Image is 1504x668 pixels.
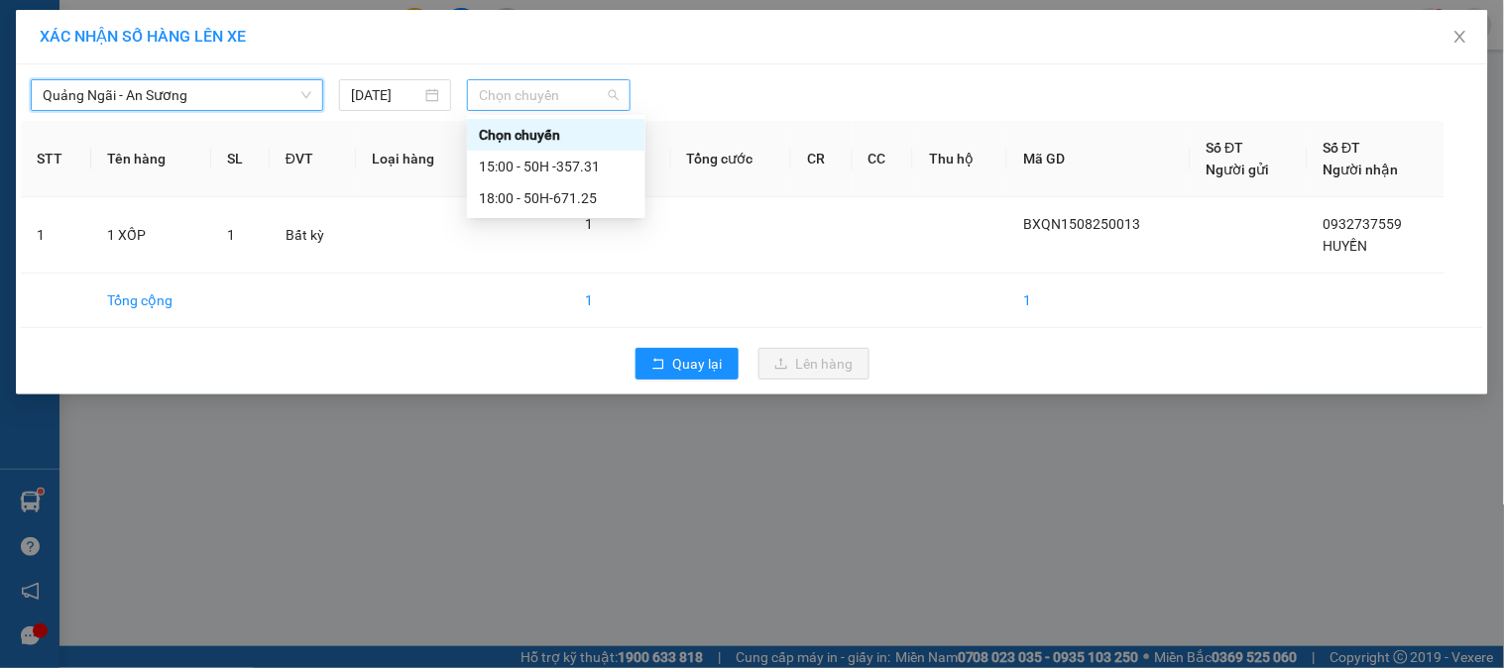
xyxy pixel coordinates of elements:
[40,27,246,46] span: XÁC NHẬN SỐ HÀNG LÊN XE
[1207,162,1270,177] span: Người gửi
[1324,216,1403,232] span: 0932737559
[21,197,91,274] td: 1
[232,116,359,185] span: THÀNH CÔNG
[853,121,914,197] th: CC
[1324,162,1399,177] span: Người nhận
[671,121,792,197] th: Tổng cước
[479,187,634,209] div: 18:00 - 50H-671.25
[1433,10,1488,65] button: Close
[651,357,665,373] span: rollback
[91,197,211,274] td: 1 XỐP
[1324,140,1361,156] span: Số ĐT
[232,19,280,40] span: Nhận:
[1207,140,1244,156] span: Số ĐT
[270,121,356,197] th: ĐVT
[21,121,91,197] th: STT
[91,274,211,328] td: Tổng cộng
[586,216,594,232] span: 1
[479,80,619,110] span: Chọn chuyến
[43,80,311,110] span: Quảng Ngãi - An Sương
[791,121,853,197] th: CR
[232,127,259,148] span: TC:
[232,17,392,64] div: Bến xe Miền Đông
[636,348,739,380] button: rollbackQuay lại
[1324,238,1368,254] span: HUYỀN
[356,121,472,197] th: Loại hàng
[17,17,218,64] div: Bến xe [GEOGRAPHIC_DATA]
[1023,216,1140,232] span: BXQN1508250013
[91,121,211,197] th: Tên hàng
[1007,121,1191,197] th: Mã GD
[758,348,869,380] button: uploadLên hàng
[673,353,723,375] span: Quay lại
[479,124,634,146] div: Chọn chuyến
[351,84,421,106] input: 15/08/2025
[270,197,356,274] td: Bất kỳ
[1007,274,1191,328] td: 1
[570,274,671,328] td: 1
[913,121,1007,197] th: Thu hộ
[232,88,392,116] div: 0934688785
[479,156,634,177] div: 15:00 - 50H -357.31
[232,64,392,88] div: TRANG
[1452,29,1468,45] span: close
[17,19,48,40] span: Gửi:
[227,227,235,243] span: 1
[211,121,270,197] th: SL
[467,119,645,151] div: Chọn chuyến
